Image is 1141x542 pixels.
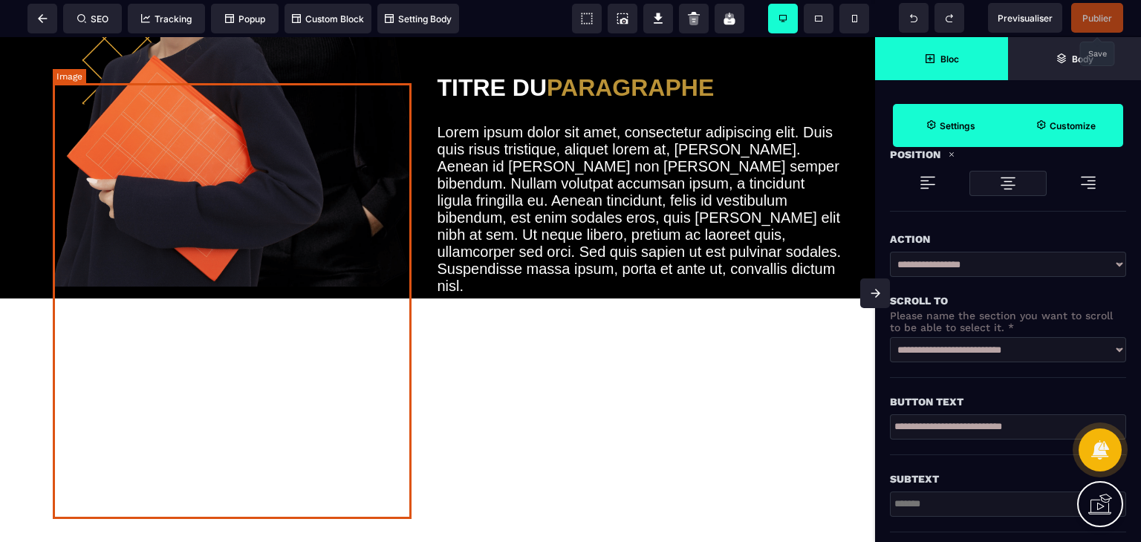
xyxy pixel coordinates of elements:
[890,310,1126,333] p: Please name the section you want to scroll to be able to select it. *
[875,37,1008,80] span: Open Blocks
[547,37,714,64] span: PARAGRAPHE
[141,13,192,25] span: Tracking
[1072,53,1093,65] strong: Body
[998,13,1053,24] span: Previsualiser
[77,13,108,25] span: SEO
[385,13,452,25] span: Setting Body
[438,83,842,261] text: Lorem ipsum dolor sit amet, consectetur adipiscing elit. Duis quis risus tristique, aliquet lorem...
[999,174,1017,192] img: loading
[1050,120,1096,131] strong: Customize
[988,3,1062,33] span: Preview
[292,13,364,25] span: Custom Block
[940,120,975,131] strong: Settings
[948,151,955,158] img: loading
[1008,104,1123,147] span: Open Style Manager
[890,146,940,163] p: Position
[890,230,1126,248] div: Action
[893,104,1008,147] span: Settings
[890,393,1126,411] div: Button Text
[572,4,602,33] span: View components
[1008,37,1141,80] span: Open Layer Manager
[940,53,959,65] strong: Bloc
[1079,174,1097,192] img: loading
[608,4,637,33] span: Screenshot
[225,13,265,25] span: Popup
[890,470,1126,488] div: Subtext
[1082,13,1112,24] span: Publier
[890,292,1126,310] div: Scroll To
[919,174,937,192] img: loading
[438,30,842,72] h2: TITRE DU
